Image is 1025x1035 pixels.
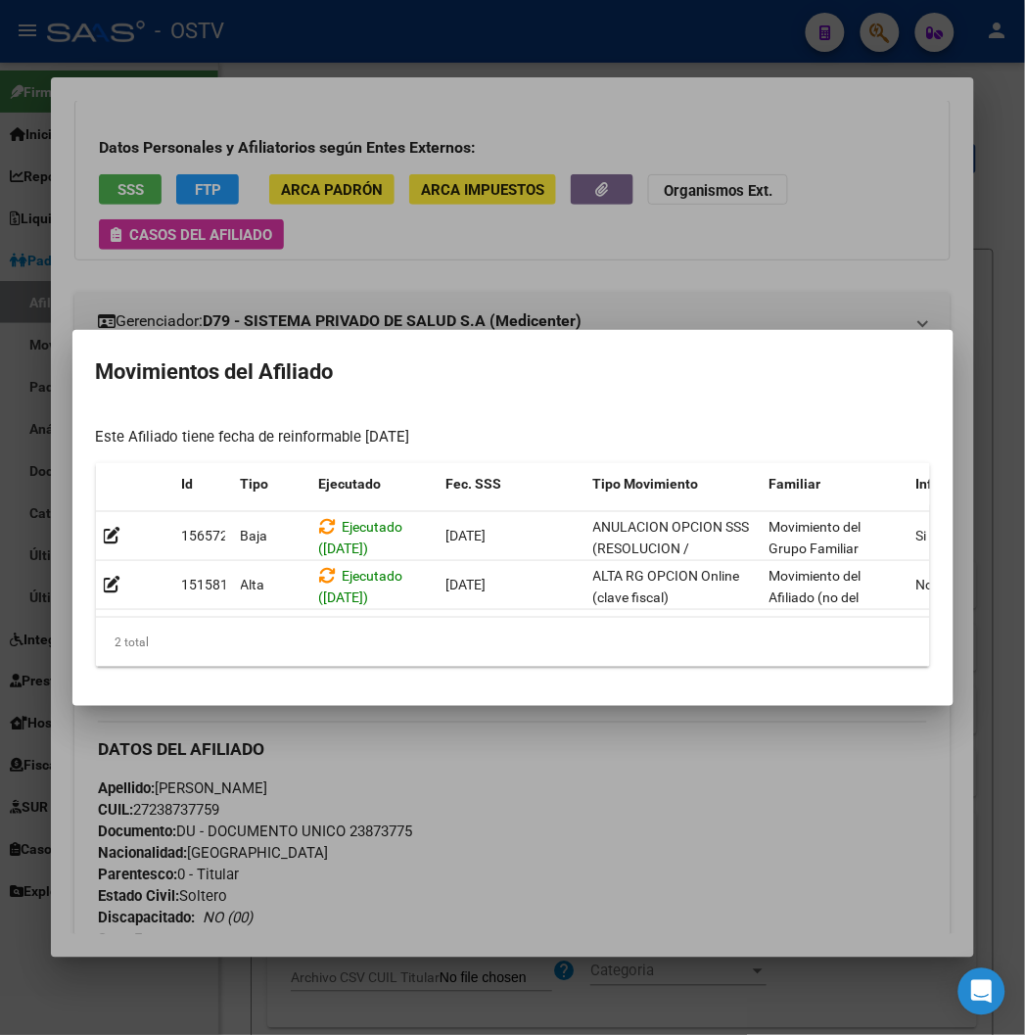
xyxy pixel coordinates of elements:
[319,476,382,492] span: Ejecutado
[958,968,1005,1015] div: Open Intercom Messenger
[585,463,762,505] datatable-header-cell: Tipo Movimiento
[182,476,194,492] span: Id
[96,618,930,667] div: 2 total
[593,519,750,580] span: ANULACION OPCION SSS (RESOLUCION / DECRETO)
[762,463,909,505] datatable-header-cell: Familiar
[769,568,862,629] span: Movimiento del Afiliado (no del grupo)
[311,463,439,505] datatable-header-cell: Ejecutado
[319,519,403,557] span: Ejecutado ([DATE])
[182,528,229,543] span: 156572
[241,528,268,543] span: Baja
[916,528,927,543] span: Si
[241,577,265,592] span: Alta
[593,476,699,492] span: Tipo Movimiento
[96,353,930,391] h2: Movimientos del Afiliado
[446,476,502,492] span: Fec. SSS
[769,519,862,557] span: Movimiento del Grupo Familiar
[241,476,269,492] span: Tipo
[182,577,229,592] span: 151581
[233,463,311,505] datatable-header-cell: Tipo
[593,568,740,606] span: ALTA RG OPCION Online (clave fiscal)
[916,476,1014,492] span: Informable SSS
[446,577,487,592] span: [DATE]
[319,568,403,606] span: Ejecutado ([DATE])
[916,577,934,592] span: No
[439,463,585,505] datatable-header-cell: Fec. SSS
[174,463,233,505] datatable-header-cell: Id
[96,426,930,448] div: Este Afiliado tiene fecha de reinformable [DATE]
[446,528,487,543] span: [DATE]
[769,476,821,492] span: Familiar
